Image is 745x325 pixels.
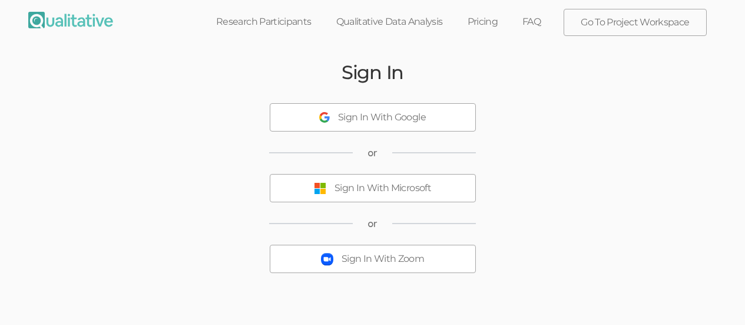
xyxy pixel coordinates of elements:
[324,9,455,35] a: Qualitative Data Analysis
[455,9,511,35] a: Pricing
[28,12,113,28] img: Qualitative
[319,112,330,123] img: Sign In With Google
[270,174,476,202] button: Sign In With Microsoft
[342,62,403,83] h2: Sign In
[342,252,424,266] div: Sign In With Zoom
[204,9,324,35] a: Research Participants
[270,103,476,132] button: Sign In With Google
[367,217,378,231] span: or
[270,245,476,273] button: Sign In With Zoom
[510,9,553,35] a: FAQ
[335,182,431,195] div: Sign In With Microsoft
[367,146,378,160] span: or
[338,111,426,124] div: Sign In With Google
[321,253,333,265] img: Sign In With Zoom
[314,182,326,195] img: Sign In With Microsoft
[564,9,706,35] a: Go To Project Workspace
